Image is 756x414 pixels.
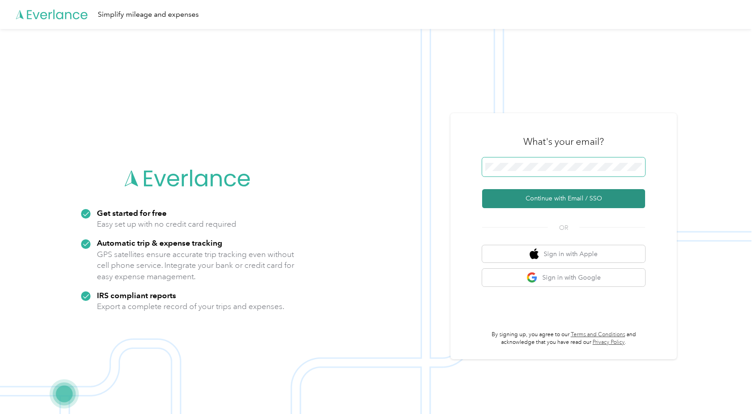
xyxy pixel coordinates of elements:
[97,249,295,282] p: GPS satellites ensure accurate trip tracking even without cell phone service. Integrate your bank...
[97,301,284,312] p: Export a complete record of your trips and expenses.
[482,189,645,208] button: Continue with Email / SSO
[593,339,625,346] a: Privacy Policy
[482,245,645,263] button: apple logoSign in with Apple
[571,331,625,338] a: Terms and Conditions
[482,331,645,347] p: By signing up, you agree to our and acknowledge that you have read our .
[482,269,645,286] button: google logoSign in with Google
[97,238,222,247] strong: Automatic trip & expense tracking
[97,290,176,300] strong: IRS compliant reports
[548,223,579,233] span: OR
[523,135,604,148] h3: What's your email?
[98,9,199,20] div: Simplify mileage and expenses
[526,272,538,283] img: google logo
[97,208,167,218] strong: Get started for free
[530,248,539,260] img: apple logo
[97,219,236,230] p: Easy set up with no credit card required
